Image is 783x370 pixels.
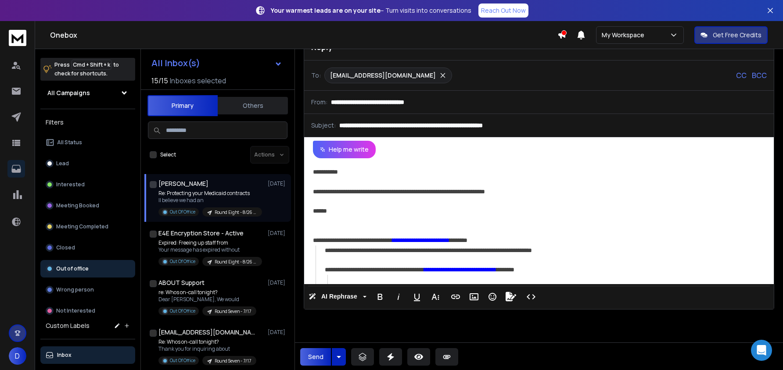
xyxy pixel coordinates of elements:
button: Help me write [313,141,376,158]
p: Interested [56,181,85,188]
button: More Text [427,288,444,306]
button: D [9,347,26,365]
strong: Your warmest leads are on your site [271,6,381,14]
button: Send [300,348,331,366]
p: – Turn visits into conversations [271,6,471,15]
p: [DATE] [268,329,287,336]
button: Underline (⌘U) [409,288,425,306]
p: [DATE] [268,180,287,187]
p: To: [311,71,321,80]
p: All Status [57,139,82,146]
p: Round Eight - 8/26 (Medicaid Compliance) [215,259,257,265]
h1: All Campaigns [47,89,90,97]
span: Cmd + Shift + k [72,60,111,70]
span: 15 / 15 [151,75,168,86]
p: [EMAIL_ADDRESS][DOMAIN_NAME] [330,71,436,80]
p: Out Of Office [170,209,195,215]
button: All Status [40,134,135,151]
p: [DATE] [268,279,287,286]
button: Lead [40,155,135,172]
button: Meeting Completed [40,218,135,235]
p: Expired: Freeing up staff from [158,239,262,246]
p: re: Whos on-call tonight? [158,289,256,296]
button: AI Rephrase [307,288,368,306]
button: Italic (⌘I) [390,288,407,306]
h3: Filters [40,116,135,128]
p: Get Free Credits [713,31,761,39]
p: Round Seven - 7/17 [215,308,251,315]
p: Meeting Booked [56,202,99,209]
button: Get Free Credits [694,26,768,44]
p: Re: Protecting your Medicaid contracts [158,190,262,197]
p: Dear [PERSON_NAME], We would [158,296,256,303]
p: Press to check for shortcuts. [54,60,119,78]
p: Re: Whos on-call tonight? [158,338,256,345]
p: BCC [752,70,767,81]
p: My Workspace [602,31,648,39]
p: Meeting Completed [56,223,108,230]
button: Meeting Booked [40,197,135,214]
p: Not Interested [56,307,95,314]
p: Out Of Office [170,357,195,364]
img: logo [9,30,26,46]
h1: [PERSON_NAME] [158,179,208,188]
div: Open Intercom Messenger [751,340,772,361]
h3: Custom Labels [46,321,90,330]
p: Subject: [311,121,336,130]
button: All Campaigns [40,84,135,102]
button: Out of office [40,260,135,277]
p: From: [311,98,327,107]
p: Out of office [56,265,89,272]
p: Round Eight - 8/26 (Medicaid Compliance) [215,209,257,216]
p: Your message has expired without [158,246,262,253]
button: Wrong person [40,281,135,299]
p: [DATE] [268,230,287,237]
p: Inbox [57,352,72,359]
button: Code View [523,288,539,306]
p: Round Seven - 7/17 [215,358,251,364]
p: Closed [56,244,75,251]
h1: Onebox [50,30,557,40]
button: All Inbox(s) [144,54,289,72]
p: Out Of Office [170,258,195,265]
h1: E4E Encryption Store - Active [158,229,244,238]
button: Primary [147,95,218,116]
button: Interested [40,176,135,193]
p: Reach Out Now [481,6,526,15]
p: II believe we had an [158,197,262,204]
h1: ABOUT Support [158,278,205,287]
button: Others [218,96,288,115]
h1: [EMAIL_ADDRESS][DOMAIN_NAME] [158,328,255,337]
p: Out Of Office [170,308,195,314]
h3: Inboxes selected [170,75,226,86]
p: Thank you for inquiring about [158,345,256,352]
button: Closed [40,239,135,256]
button: Inbox [40,346,135,364]
button: Emoticons [484,288,501,306]
label: Select [160,151,176,158]
p: Wrong person [56,286,94,293]
button: Signature [503,288,519,306]
a: Reach Out Now [478,4,528,18]
button: Not Interested [40,302,135,320]
span: AI Rephrase [320,293,359,300]
h1: All Inbox(s) [151,59,200,68]
p: CC [736,70,747,81]
p: Lead [56,160,69,167]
